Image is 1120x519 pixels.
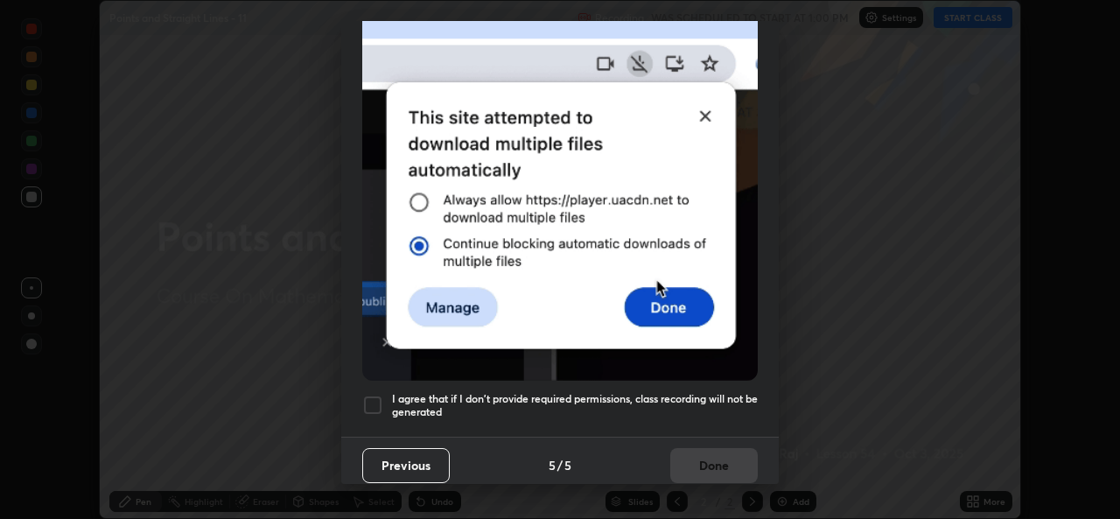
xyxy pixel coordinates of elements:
h4: 5 [564,456,571,474]
h4: / [557,456,563,474]
h5: I agree that if I don't provide required permissions, class recording will not be generated [392,392,758,419]
h4: 5 [549,456,556,474]
button: Previous [362,448,450,483]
